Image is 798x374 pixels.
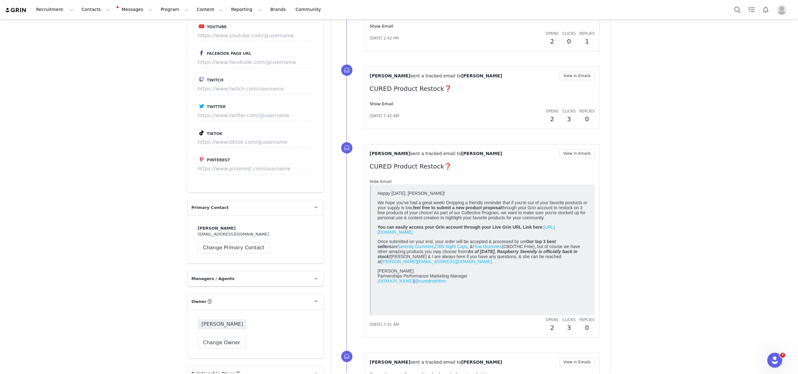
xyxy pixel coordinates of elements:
span: Replies [579,31,595,36]
a: Show Email [370,101,393,106]
a: Tasks [745,3,758,17]
button: Notifications [759,3,773,17]
img: grin logo [5,7,27,13]
input: https://www.tiktok.com/@username [198,137,314,148]
span: [DATE] 7:42 AM [370,113,399,119]
span: [PERSON_NAME] [370,360,410,365]
span: Replies [579,109,595,113]
span: Opens [546,318,559,322]
body: Rich Text Area. Press ALT-0 for help. [5,5,257,12]
span: sent a tracked email to [410,151,461,156]
a: Hide Email [370,179,392,184]
h2: 1 [579,37,595,46]
a: Brands [267,3,291,17]
h2: 0 [579,323,595,332]
img: placeholder-profile.jpg [777,5,787,15]
button: Reporting [227,3,266,17]
input: https://www.facebook.com/@username [198,57,314,68]
button: View in Emails [559,358,595,366]
div: [EMAIL_ADDRESS][DOMAIN_NAME] [198,225,314,253]
em: As of [DATE], Raspberry Serenity is officially back in stock! [3,61,203,71]
span: [DATE] 7:41 AM [370,322,399,327]
h2: 0 [562,37,575,46]
button: Search [731,3,744,17]
span: Facebook Page URL [207,51,251,56]
button: Profile [773,5,793,15]
button: Change Owner [198,337,246,348]
a: [PERSON_NAME][EMAIL_ADDRESS][DOMAIN_NAME] [6,71,117,76]
h2: 3 [562,323,575,332]
span: [PERSON_NAME] [461,151,502,156]
span: Primary Contact [192,205,229,211]
span: Twitter [207,105,226,109]
span: Pinterest [207,158,230,162]
span: Tiktok [207,132,223,136]
a: Serenity Gummies [23,56,59,61]
span: Clicks [562,318,575,322]
p: Once submitted on your end, your order will be accepted & processed by us! are , , & (CBD/THC Fre... [3,51,214,76]
iframe: Intercom live chat [767,353,782,368]
a: Flow Gummies [98,56,127,61]
button: Content [193,3,227,17]
input: https://www.twitter.com/@username [198,110,314,121]
p: Happy [DATE], [PERSON_NAME]! [3,3,214,8]
p: : [3,36,214,46]
span: [PERSON_NAME] [198,319,247,329]
a: Community [292,3,328,17]
h2: 2 [546,37,559,46]
a: [URL][DOMAIN_NAME] [3,36,180,46]
span: sent a tracked email to [410,360,461,365]
span: Twitch [207,78,224,82]
span: sent a tracked email to [410,73,461,78]
span: Managers / Agents [192,276,235,282]
span: | [3,90,71,95]
p: [PERSON_NAME] Partnerships Performance Marketing Manager [3,80,214,96]
button: Program [157,3,193,17]
button: View in Emails [559,149,595,158]
h2: 2 [546,114,559,124]
span: Clicks [562,109,575,113]
span: Clicks [562,31,575,36]
a: @curednutrition [40,90,71,95]
span: Owner [192,299,207,305]
span: Opens [546,31,559,36]
span: [PERSON_NAME] [370,151,410,156]
input: https://www.youtube.com/@username [198,30,314,41]
p: CURED Product Restock❓ [370,84,595,93]
span: [DATE] 2:42 PM [370,35,399,41]
h2: 0 [579,114,595,124]
span: 7 [780,353,785,358]
p: CURED Product Restock❓ [370,162,595,171]
input: https://www.pinterest.com/username [198,163,314,174]
a: CBN Night Caps [60,56,92,61]
h2: 2 [546,323,559,332]
strong: [PERSON_NAME] [198,226,236,231]
span: Replies [579,318,595,322]
span: [PERSON_NAME] [461,360,502,365]
span: [PERSON_NAME] [461,73,502,78]
button: Change Primary Contact [198,242,270,253]
p: We hope you've had a great week! Dropping a friendly reminder that if you're out of your favorite... [3,12,214,32]
button: Contacts [78,3,114,17]
span: Youtube [207,25,227,29]
strong: Our top 3 best sellers [3,51,181,61]
strong: You can easily access your Grin account through your Live Grin URL Link here [3,36,167,41]
span: [PERSON_NAME] [370,73,410,78]
button: Messages [114,3,156,17]
button: View in Emails [559,72,595,80]
strong: feel free to submit a new product proposal [38,17,127,22]
span: Opens [546,109,559,113]
a: Show Email [370,24,393,29]
input: https://www.twitch.com/username [198,83,314,95]
button: Recruitment [32,3,77,17]
a: [DOMAIN_NAME] [3,91,39,95]
h2: 3 [562,114,575,124]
